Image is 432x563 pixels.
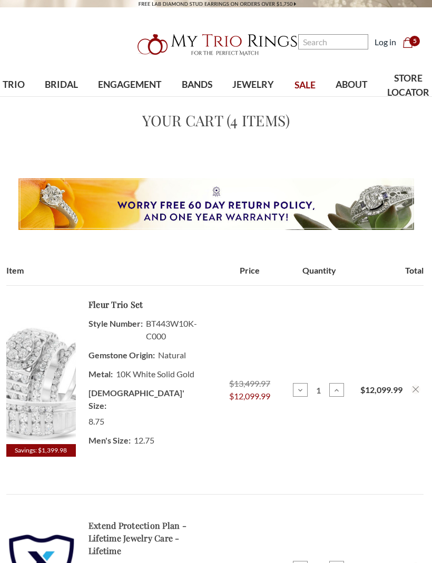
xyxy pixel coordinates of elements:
[89,314,202,346] dd: BT443W10K-C000
[6,264,215,286] th: Item
[360,385,402,395] strong: $12,099.99
[45,78,78,92] span: BRIDAL
[89,431,131,450] dt: Men's Size:
[18,178,414,230] img: Worry Free 60 Day Return Policy
[89,346,155,365] dt: Gemstone Origin:
[89,365,202,384] dd: 10K White Solid Gold
[88,68,171,102] a: ENGAGEMENT
[346,102,357,103] button: submenu toggle
[411,385,420,394] button: Remove Fleur 5 7/8 ct tw. Diamond Round Cluster Trio Set 10K White Gold from cart
[6,323,76,444] img: Photo of Fleur 5 7/8 ct tw. Round Cluster Trio Set 10K White Gold [BT443W-C000]
[354,264,424,286] th: Total
[232,78,274,92] span: JEWELRY
[375,36,396,48] a: Log in
[298,34,368,49] input: Search
[89,365,113,384] dt: Metal:
[229,390,270,403] span: $12,099.99
[402,37,413,48] svg: cart.cart_preview
[402,36,419,48] a: Cart with 0 items
[284,264,354,286] th: Quantity
[35,68,88,102] a: BRIDAL
[229,378,270,388] span: $13,499.97
[326,68,377,102] a: ABOUT
[125,28,307,62] a: My Trio Rings
[409,36,420,46] span: 5
[336,78,367,92] span: ABOUT
[124,102,135,103] button: submenu toggle
[56,102,67,103] button: submenu toggle
[89,314,143,333] dt: Style Number:
[89,431,202,450] dd: 12.75
[6,323,76,457] a: Savings: $1,399.98
[132,28,300,62] img: My Trio Rings
[294,78,316,92] span: SALE
[387,72,429,99] span: STORE LOCATOR
[222,68,284,102] a: JEWELRY
[89,384,199,415] dt: [DEMOGRAPHIC_DATA]' Size:
[309,385,328,395] input: Fleur 5 7/8 ct tw. Diamond Round Cluster Trio Set 10K White Gold
[89,298,143,311] a: Fleur Trio Set
[6,444,76,457] span: Savings: $1,399.98
[98,78,161,92] span: ENGAGEMENT
[6,109,426,132] h1: Your Cart (4 items)
[248,102,259,103] button: submenu toggle
[215,264,284,286] th: Price
[192,102,202,103] button: submenu toggle
[182,78,212,92] span: BANDS
[172,68,222,102] a: BANDS
[8,102,19,103] button: submenu toggle
[3,78,25,92] span: TRIO
[284,68,325,103] a: SALE
[89,519,202,557] p: Extend Protection Plan - Lifetime Jewelry Care - Lifetime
